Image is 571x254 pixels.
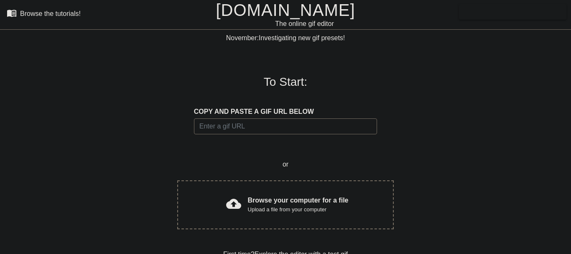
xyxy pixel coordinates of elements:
[150,75,421,89] h3: To Start:
[194,118,377,134] input: Username
[139,33,432,43] div: Investigating new gif presets!
[226,34,259,41] span: November:
[248,205,349,214] div: Upload a file from your computer
[216,1,355,19] a: [DOMAIN_NAME]
[226,196,241,211] span: cloud_upload
[194,107,377,117] div: COPY AND PASTE A GIF URL BELOW
[161,159,410,169] div: or
[20,10,81,17] div: Browse the tutorials!
[459,4,566,20] button: Send Feedback/Suggestion
[7,8,17,18] span: menu_book
[466,7,560,17] span: Send Feedback/Suggestion
[7,8,81,21] a: Browse the tutorials!
[248,195,349,214] div: Browse your computer for a file
[194,19,414,29] div: The online gif editor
